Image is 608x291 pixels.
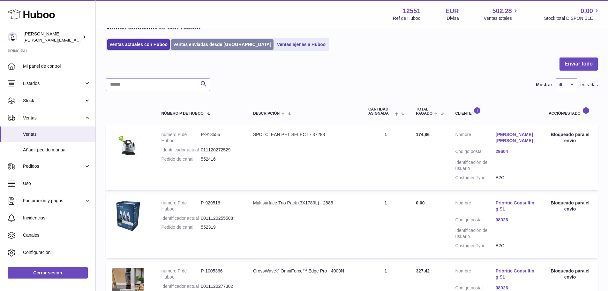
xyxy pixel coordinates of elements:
dt: Identificador actual [161,283,201,289]
span: entradas [581,82,598,88]
span: Ventas [23,115,84,121]
a: 08026 [496,285,536,291]
dd: 0011120277302 [201,283,240,289]
a: Ventas enviadas desde [GEOGRAPHIC_DATA] [171,39,274,50]
div: Acción/Estado [549,107,591,116]
dt: Customer Type [455,175,495,181]
dt: Nombre [455,268,495,282]
dd: 011120272529 [201,147,240,153]
img: gerardo.montoiro@cleverenterprise.es [8,32,17,42]
dt: Identificador actual [161,147,201,153]
span: 0,00 [416,200,424,205]
span: Cantidad ASIGNADA [368,107,393,116]
div: Divisa [447,15,459,21]
span: Añadir pedido manual [23,147,91,153]
a: [PERSON_NAME] [PERSON_NAME] [496,132,536,144]
dd: P-918555 [201,132,240,144]
dt: Identificación del usuario [455,227,495,240]
div: Ref de Huboo [393,15,420,21]
dd: B2C [496,243,536,249]
dd: B2C [496,175,536,181]
dd: 0011120255508 [201,215,240,221]
span: número P de Huboo [161,111,203,116]
dt: Nombre [455,132,495,145]
td: 1 [362,125,409,190]
dd: 552416 [201,156,240,162]
a: Ventas actuales con Huboo [107,39,170,50]
dt: Código postal [455,149,495,156]
span: 327,42 [416,268,430,273]
div: Bloqueado para el envío [549,132,591,144]
a: Prioritic Consulting SL [496,268,536,280]
span: 502,28 [492,7,512,15]
span: Ventas [23,131,91,137]
span: Stock total DISPONIBLE [544,15,600,21]
div: [PERSON_NAME] [24,31,81,43]
div: SPOTCLEAN PET SELECT - 37288 [253,132,356,138]
dd: P-1005366 [201,268,240,280]
span: Ventas totales [484,15,519,21]
dt: Nombre [455,200,495,214]
a: 29604 [496,149,536,155]
dt: Código postal [455,217,495,225]
span: Pedidos [23,163,84,169]
dt: Identificación del usuario [455,159,495,172]
span: 0,00 [581,7,593,15]
span: Total pagado [416,107,432,116]
span: Stock [23,98,84,104]
a: 0,00 Stock total DISPONIBLE [544,7,600,21]
dt: número P de Huboo [161,132,201,144]
strong: 12551 [403,7,421,15]
strong: EUR [446,7,459,15]
span: Facturación y pagos [23,198,84,204]
a: Ventas ajenas a Huboo [275,39,328,50]
span: Uso [23,180,91,187]
span: [PERSON_NAME][EMAIL_ADDRESS][PERSON_NAME][DOMAIN_NAME] [24,37,162,42]
span: 174,86 [416,132,430,137]
dt: Pedido de canal [161,156,201,162]
dt: número P de Huboo [161,200,201,212]
span: Descripción [253,111,280,116]
img: 125511707999535.jpg [112,200,144,232]
a: 502,28 Ventas totales [484,7,519,21]
div: Multisurface Trio Pack (3X1789L) - 2885 [253,200,356,206]
div: CrossWave® OmniForce™ Edge Pro - 4000N [253,268,356,274]
label: Mostrar [536,82,552,88]
dt: Identificador actual [161,215,201,221]
dd: 552319 [201,224,240,230]
span: Configuración [23,249,91,256]
dt: Customer Type [455,243,495,249]
button: Enviar todo [559,57,598,71]
a: Cerrar sesión [8,267,88,279]
img: 1702480265.jpeg [112,132,144,164]
span: Canales [23,232,91,238]
a: 08026 [496,217,536,223]
dt: Pedido de canal [161,224,201,230]
dd: P-929516 [201,200,240,212]
span: Incidencias [23,215,91,221]
span: Mi panel de control [23,63,91,69]
a: Prioritic Consulting SL [496,200,536,212]
dt: número P de Huboo [161,268,201,280]
div: Bloqueado para el envío [549,200,591,212]
span: Listados [23,80,84,87]
td: 1 [362,194,409,258]
div: Cliente [455,107,536,116]
div: Bloqueado para el envío [549,268,591,280]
